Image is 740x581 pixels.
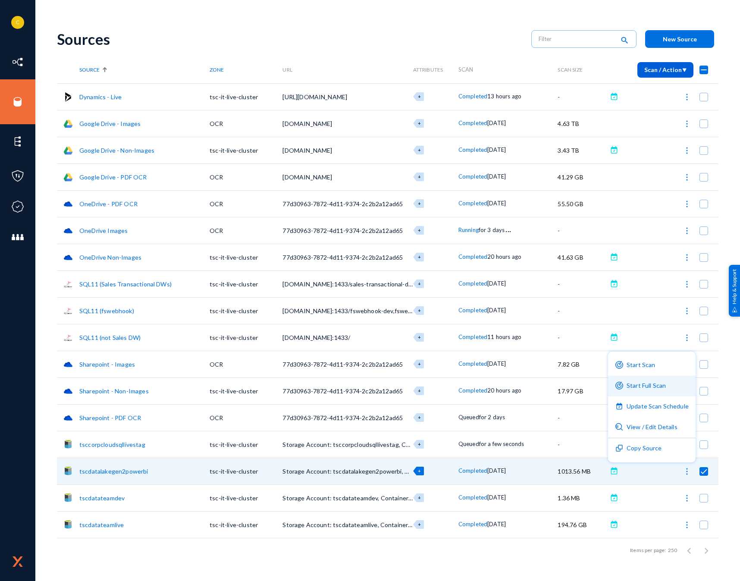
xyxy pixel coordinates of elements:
[615,444,623,452] img: icon-duplicate.svg
[615,361,623,369] img: icon-scan-purple.svg
[608,376,696,396] button: Start Full Scan
[608,438,696,459] button: Copy Source
[608,396,696,417] button: Update Scan Schedule
[608,417,696,438] button: View / Edit Details
[615,423,623,431] img: icon-detail.svg
[608,355,696,376] button: Start Scan
[615,382,623,389] img: icon-scan-purple.svg
[615,402,623,410] img: icon-scheduled-purple.svg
